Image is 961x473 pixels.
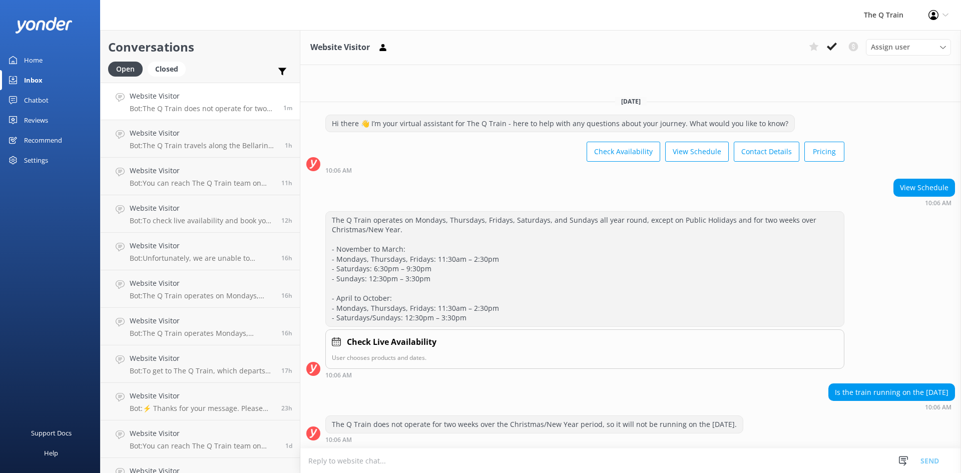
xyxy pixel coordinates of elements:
span: Oct 01 2025 10:57am (UTC +10:00) Australia/Sydney [281,404,292,412]
span: Oct 01 2025 05:22pm (UTC +10:00) Australia/Sydney [281,329,292,337]
div: Support Docs [31,423,72,443]
h4: Website Visitor [130,390,274,401]
div: Is the train running on the [DATE] [829,384,954,401]
span: Oct 01 2025 09:53am (UTC +10:00) Australia/Sydney [285,441,292,450]
p: Bot: To get to The Q Train, which departs from [GEOGRAPHIC_DATA] on the [GEOGRAPHIC_DATA], you ha... [130,366,274,375]
div: View Schedule [894,179,954,196]
span: Assign user [871,42,910,53]
div: Hi there 👋 I’m your virtual assistant for The Q Train - here to help with any questions about you... [326,115,794,132]
h4: Website Visitor [130,203,274,214]
a: Closed [148,63,191,74]
span: Oct 01 2025 09:31pm (UTC +10:00) Australia/Sydney [281,216,292,225]
span: Oct 02 2025 10:06am (UTC +10:00) Australia/Sydney [283,104,292,112]
a: Open [108,63,148,74]
p: Bot: The Q Train operates Mondays, Thursdays, Fridays, Saturdays, and Sundays all year round, exc... [130,329,274,338]
h4: Website Visitor [130,91,276,102]
span: Oct 01 2025 10:22pm (UTC +10:00) Australia/Sydney [281,179,292,187]
div: Chatbot [24,90,49,110]
div: The Q Train operates on Mondays, Thursdays, Fridays, Saturdays, and Sundays all year round, excep... [326,212,844,327]
a: Website VisitorBot:You can reach The Q Train team on [PHONE_NUMBER] or email [EMAIL_ADDRESS][DOMA... [101,158,300,195]
a: Website VisitorBot:The Q Train travels along the Bellarine Railway. It departs from [GEOGRAPHIC_D... [101,120,300,158]
p: Bot: You can reach The Q Train team on [PHONE_NUMBER] or email [EMAIL_ADDRESS][DOMAIN_NAME]. For ... [130,441,278,450]
div: Recommend [24,130,62,150]
strong: 10:06 AM [325,372,352,378]
span: [DATE] [615,97,647,106]
p: Bot: The Q Train travels along the Bellarine Railway. It departs from [GEOGRAPHIC_DATA], travels ... [130,141,277,150]
a: Website VisitorBot:To get to The Q Train, which departs from [GEOGRAPHIC_DATA] on the [GEOGRAPHIC... [101,345,300,383]
img: yonder-white-logo.png [15,17,73,34]
p: User chooses products and dates. [332,353,838,362]
a: Website VisitorBot:You can reach The Q Train team on [PHONE_NUMBER] or email [EMAIL_ADDRESS][DOMA... [101,420,300,458]
h4: Website Visitor [130,353,274,364]
div: Open [108,62,143,77]
div: Help [44,443,58,463]
button: Pricing [804,142,844,162]
h3: Website Visitor [310,41,370,54]
a: Website VisitorBot:The Q Train operates on Mondays, Thursdays, Fridays, Saturdays, and Sundays al... [101,270,300,308]
div: Assign User [866,39,951,55]
p: Bot: To check live availability and book your experience, please click [URL][DOMAIN_NAME]. [130,216,274,225]
h4: Website Visitor [130,428,278,439]
h4: Website Visitor [130,278,274,289]
div: Oct 02 2025 10:06am (UTC +10:00) Australia/Sydney [325,371,844,378]
a: Website VisitorBot:⚡ Thanks for your message. Please contact us on the form below so we can answe... [101,383,300,420]
p: Bot: The Q Train operates on Mondays, Thursdays, Fridays, Saturdays, and Sundays all year round, ... [130,291,274,300]
h2: Conversations [108,38,292,57]
button: View Schedule [665,142,729,162]
a: Website VisitorBot:To check live availability and book your experience, please click [URL][DOMAIN... [101,195,300,233]
h4: Website Visitor [130,240,274,251]
span: Oct 01 2025 04:55pm (UTC +10:00) Australia/Sydney [281,366,292,375]
span: Oct 02 2025 08:47am (UTC +10:00) Australia/Sydney [285,141,292,150]
p: Bot: ⚡ Thanks for your message. Please contact us on the form below so we can answer your question. [130,404,274,413]
a: Website VisitorBot:The Q Train operates Mondays, Thursdays, Fridays, Saturdays, and Sundays all y... [101,308,300,345]
span: Oct 01 2025 05:51pm (UTC +10:00) Australia/Sydney [281,254,292,262]
div: Oct 02 2025 10:06am (UTC +10:00) Australia/Sydney [325,167,844,174]
div: Inbox [24,70,43,90]
strong: 10:06 AM [325,437,352,443]
h4: Website Visitor [130,315,274,326]
p: Bot: The Q Train does not operate for two weeks over the Christmas/New Year period, so it will no... [130,104,276,113]
a: Website VisitorBot:The Q Train does not operate for two weeks over the Christmas/New Year period,... [101,83,300,120]
h4: Website Visitor [130,128,277,139]
div: The Q Train does not operate for two weeks over the Christmas/New Year period, so it will not be ... [326,416,743,433]
div: Oct 02 2025 10:06am (UTC +10:00) Australia/Sydney [828,403,955,410]
div: Oct 02 2025 10:06am (UTC +10:00) Australia/Sydney [325,436,743,443]
span: Oct 01 2025 05:38pm (UTC +10:00) Australia/Sydney [281,291,292,300]
div: Home [24,50,43,70]
div: Oct 02 2025 10:06am (UTC +10:00) Australia/Sydney [893,199,955,206]
div: Settings [24,150,48,170]
strong: 10:06 AM [925,404,951,410]
div: Closed [148,62,186,77]
h4: Website Visitor [130,165,274,176]
h4: Check Live Availability [347,336,436,349]
button: Contact Details [734,142,799,162]
p: Bot: You can reach The Q Train team on [PHONE_NUMBER] or email [EMAIL_ADDRESS][DOMAIN_NAME]. For ... [130,179,274,188]
strong: 10:06 AM [325,168,352,174]
strong: 10:06 AM [925,200,951,206]
p: Bot: Unfortunately, we are unable to provide Halal-friendly meals as we have not yet found a loca... [130,254,274,263]
div: Reviews [24,110,48,130]
button: Check Availability [587,142,660,162]
a: Website VisitorBot:Unfortunately, we are unable to provide Halal-friendly meals as we have not ye... [101,233,300,270]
